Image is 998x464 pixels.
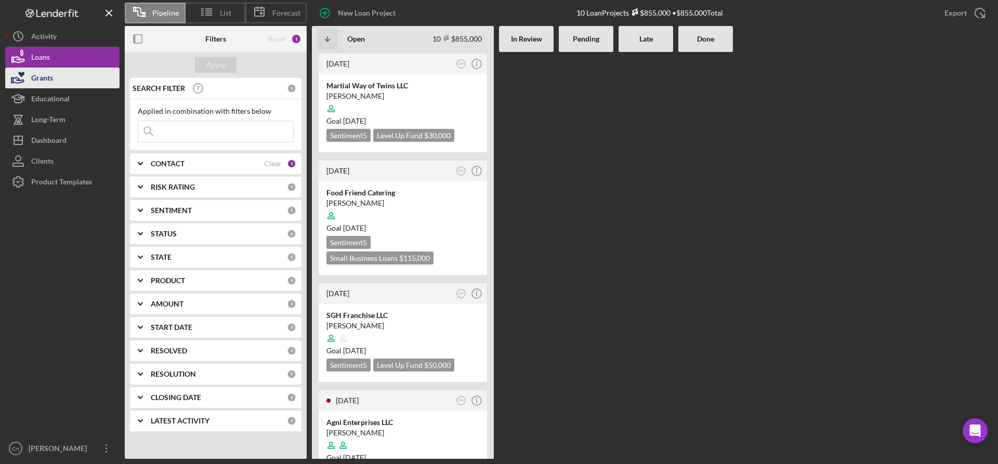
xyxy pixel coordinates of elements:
[5,26,120,47] button: Activity
[326,321,479,331] div: [PERSON_NAME]
[151,206,192,215] b: SENTIMENT
[326,289,349,298] time: 2025-08-27 15:15
[697,35,714,43] b: Done
[151,276,185,285] b: PRODUCT
[138,107,294,115] div: Applied in combination with filters below
[934,3,993,23] button: Export
[287,416,296,426] div: 0
[205,35,226,43] b: Filters
[287,206,296,215] div: 0
[326,236,371,249] div: Sentiment 5
[5,171,120,192] a: Product Templates
[343,453,366,462] time: 09/02/2025
[343,346,366,355] time: 10/15/2025
[5,68,120,88] button: Grants
[5,151,120,171] button: Clients
[31,171,92,195] div: Product Templates
[326,251,434,264] div: Small Business Loans
[454,57,468,71] button: CH
[31,109,65,132] div: Long-Term
[424,361,451,369] span: $50,000
[206,57,226,73] div: Apply
[399,254,430,262] span: $115,000
[326,428,479,438] div: [PERSON_NAME]
[639,35,653,43] b: Late
[326,166,349,175] time: 2025-08-29 18:00
[133,84,185,92] b: SEARCH FILTER
[343,116,366,125] time: 10/07/2025
[326,310,479,321] div: SGH Franchise LLC
[424,131,451,140] span: $30,000
[326,453,366,462] span: Goal
[31,47,50,70] div: Loans
[287,276,296,285] div: 0
[151,253,172,261] b: STATE
[326,346,366,355] span: Goal
[5,130,120,151] button: Dashboard
[5,47,120,68] button: Loans
[576,8,723,17] div: 10 Loan Projects • $855,000 Total
[326,198,479,208] div: [PERSON_NAME]
[458,62,464,65] text: CH
[454,287,468,301] button: CH
[31,151,54,174] div: Clients
[31,26,57,49] div: Activity
[31,130,67,153] div: Dashboard
[326,188,479,198] div: Food Friend Catering
[12,446,19,452] text: CH
[326,223,366,232] span: Goal
[272,9,300,17] span: Forecast
[291,34,301,44] div: 1
[944,3,967,23] div: Export
[963,418,988,443] div: Open Intercom Messenger
[343,223,366,232] time: 11/27/2025
[151,230,177,238] b: STATUS
[347,35,365,43] b: Open
[31,88,70,112] div: Educational
[5,88,120,109] a: Educational
[287,253,296,262] div: 0
[151,417,209,425] b: LATEST ACTIVITY
[326,417,479,428] div: Agni Enterprises LLC
[573,35,599,43] b: Pending
[151,300,183,308] b: AMOUNT
[151,160,185,168] b: CONTACT
[151,393,201,402] b: CLOSING DATE
[287,182,296,192] div: 0
[220,9,231,17] span: List
[287,393,296,402] div: 0
[287,369,296,379] div: 0
[511,35,542,43] b: In Review
[268,35,286,43] div: Reset
[458,291,464,295] text: CH
[287,159,296,168] div: 1
[287,84,296,93] div: 0
[287,323,296,332] div: 0
[195,57,237,73] button: Apply
[31,68,53,91] div: Grants
[326,91,479,101] div: [PERSON_NAME]
[26,438,94,461] div: [PERSON_NAME]
[326,359,371,372] div: Sentiment 5
[338,3,396,23] div: New Loan Project
[373,359,454,372] div: Level Up Fund
[151,323,192,332] b: START DATE
[326,81,479,91] div: Martial Way of Twins LLC
[287,229,296,238] div: 0
[287,299,296,309] div: 0
[454,394,468,408] button: CH
[317,52,489,154] a: [DATE]CHMartial Way of Twins LLC[PERSON_NAME]Goal [DATE]Sentiment5Level Up Fund $30,000
[5,109,120,130] a: Long-Term
[151,347,187,355] b: RESOLVED
[317,159,489,276] a: [DATE]CHFood Friend Catering[PERSON_NAME]Goal [DATE]Sentiment5Small Business Loans $115,000
[458,169,464,173] text: CH
[317,282,489,383] a: [DATE]CHSGH Franchise LLC[PERSON_NAME]Goal [DATE]Sentiment5Level Up Fund $50,000
[287,346,296,355] div: 0
[151,370,196,378] b: RESOLUTION
[432,34,482,43] div: 10 $855,000
[336,396,359,405] time: 2025-08-26 12:54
